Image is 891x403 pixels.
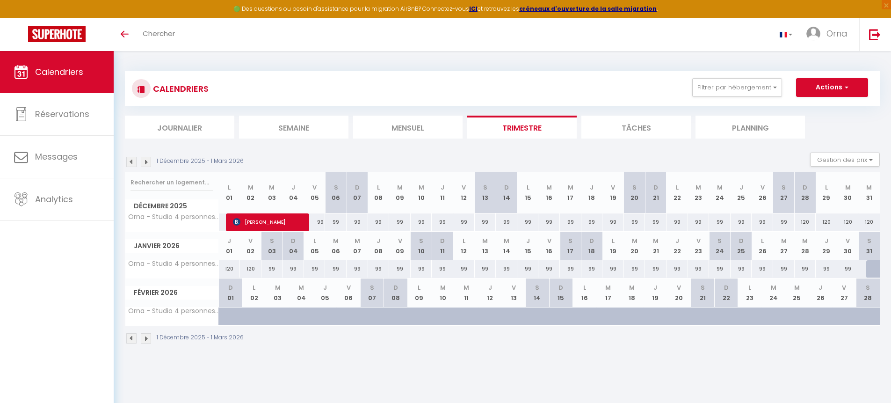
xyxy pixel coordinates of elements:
[333,236,339,245] abbr: M
[809,278,832,307] th: 26
[624,260,645,278] div: 99
[738,278,761,307] th: 23
[675,236,679,245] abbr: J
[796,78,868,97] button: Actions
[290,278,313,307] th: 04
[242,278,266,307] th: 02
[624,213,645,231] div: 99
[717,183,723,192] abbr: M
[612,236,615,245] abbr: L
[368,172,390,213] th: 08
[377,183,380,192] abbr: L
[291,183,295,192] abbr: J
[219,260,240,278] div: 120
[136,18,182,51] a: Chercher
[270,236,274,245] abbr: S
[440,283,446,292] abbr: M
[795,260,816,278] div: 99
[253,283,255,292] abbr: L
[666,232,688,260] th: 22
[771,283,776,292] abbr: M
[538,172,560,213] th: 16
[368,213,390,231] div: 99
[389,213,411,231] div: 99
[517,213,539,231] div: 99
[496,213,517,231] div: 99
[645,260,666,278] div: 99
[538,232,560,260] th: 16
[858,172,880,213] th: 31
[605,283,611,292] abbr: M
[748,283,751,292] abbr: L
[453,213,475,231] div: 99
[632,236,637,245] abbr: M
[761,236,764,245] abbr: L
[125,116,234,139] li: Journalier
[858,232,880,260] th: 31
[645,232,666,260] th: 21
[739,183,743,192] abbr: J
[709,232,731,260] th: 24
[463,236,465,245] abbr: L
[676,183,679,192] abbr: L
[858,213,880,231] div: 120
[261,232,283,260] th: 03
[440,236,445,245] abbr: D
[568,236,572,245] abbr: S
[347,172,368,213] th: 07
[752,213,773,231] div: 99
[666,213,688,231] div: 99
[802,236,808,245] abbr: M
[692,78,782,97] button: Filtrer par hébergement
[35,66,83,78] span: Calendriers
[157,333,244,342] p: 1 Décembre 2025 - 1 Mars 2026
[547,236,551,245] abbr: V
[398,236,402,245] abbr: V
[731,172,752,213] th: 25
[645,213,666,231] div: 99
[219,232,240,260] th: 01
[269,183,275,192] abbr: M
[496,260,517,278] div: 99
[837,232,859,260] th: 30
[151,78,209,99] h3: CALENDRIERS
[304,260,326,278] div: 99
[558,283,563,292] abbr: D
[411,213,432,231] div: 99
[219,172,240,213] th: 01
[298,283,304,292] abbr: M
[666,260,688,278] div: 99
[453,260,475,278] div: 99
[816,172,837,213] th: 29
[283,260,304,278] div: 99
[35,108,89,120] span: Réservations
[731,213,752,231] div: 99
[842,283,846,292] abbr: V
[581,172,603,213] th: 18
[666,172,688,213] th: 22
[560,172,581,213] th: 17
[867,236,871,245] abbr: S
[411,172,432,213] th: 10
[475,172,496,213] th: 13
[677,283,681,292] abbr: V
[653,283,657,292] abbr: J
[467,116,577,139] li: Trimestre
[483,183,487,192] abbr: S
[717,236,722,245] abbr: S
[431,278,455,307] th: 10
[731,260,752,278] div: 99
[837,260,859,278] div: 99
[312,183,317,192] abbr: V
[469,5,478,13] strong: ICI
[397,183,403,192] abbr: M
[856,278,880,307] th: 28
[127,260,220,267] span: Orna - Studio 4 personnes Hyper centre
[502,278,525,307] th: 13
[291,236,296,245] abbr: D
[432,172,453,213] th: 11
[761,278,785,307] th: 24
[304,172,326,213] th: 05
[589,236,594,245] abbr: D
[581,116,691,139] li: Tâches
